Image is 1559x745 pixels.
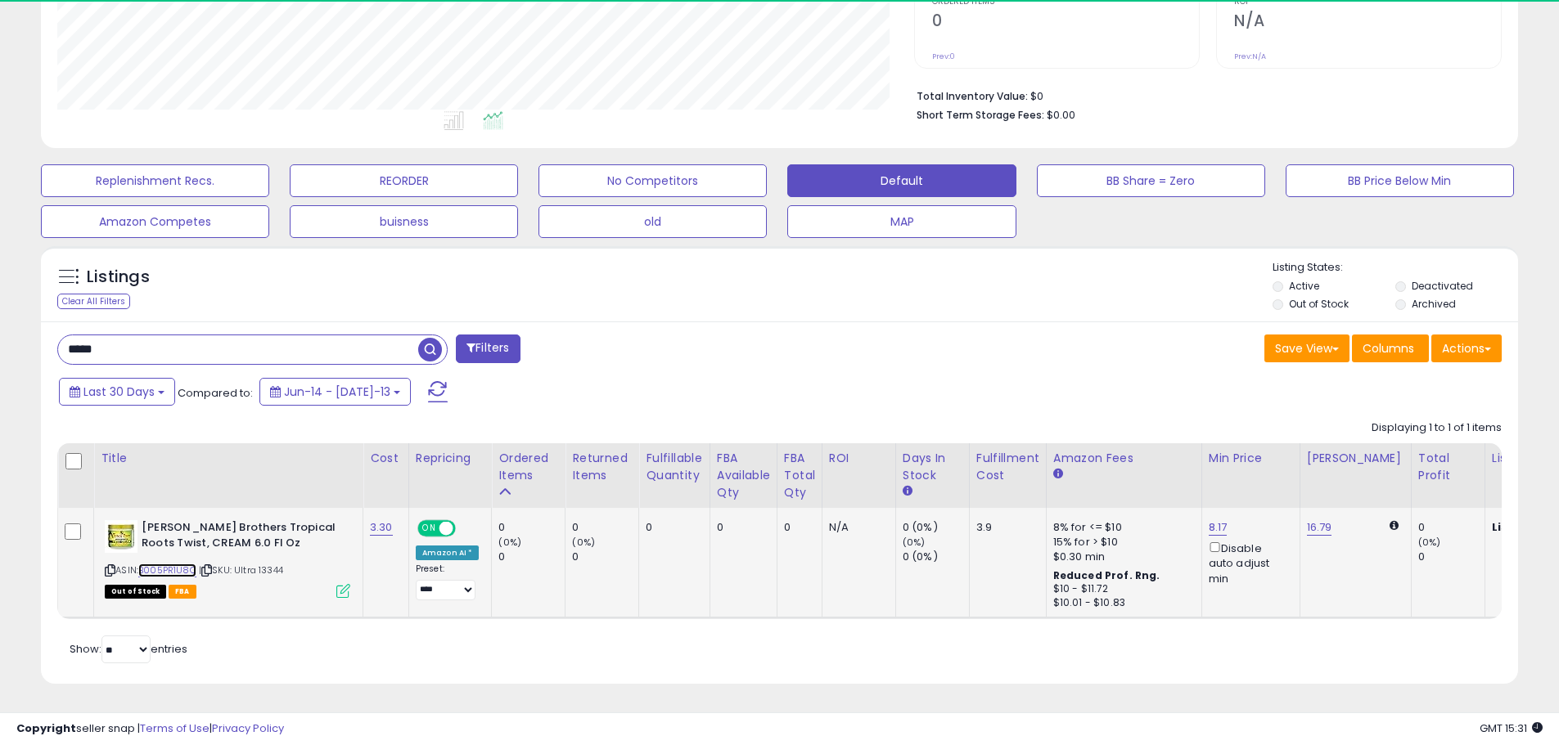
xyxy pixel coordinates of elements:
button: Replenishment Recs. [41,164,269,197]
button: Last 30 Days [59,378,175,406]
div: $10.01 - $10.83 [1053,596,1189,610]
span: ON [419,522,439,536]
b: Short Term Storage Fees: [917,108,1044,122]
small: (0%) [498,536,521,549]
button: BB Share = Zero [1037,164,1265,197]
div: ASIN: [105,520,350,596]
li: $0 [917,85,1489,105]
div: Fulfillable Quantity [646,450,702,484]
a: 3.30 [370,519,393,536]
small: Prev: 0 [932,52,955,61]
div: FBA Available Qty [717,450,770,501]
small: Days In Stock. [903,484,912,499]
button: Columns [1352,334,1429,362]
div: N/A [829,520,883,535]
div: Ordered Items [498,450,558,484]
div: ROI [829,450,889,467]
div: 15% for > $10 [1053,535,1189,550]
img: 41HJ+yzfIwL._SL40_.jpg [105,520,137,553]
div: FBA Total Qty [784,450,815,501]
h2: 0 [932,11,1199,34]
span: All listings that are currently out of stock and unavailable for purchase on Amazon [105,585,166,599]
div: 3.9 [976,520,1034,535]
button: old [538,205,767,238]
div: Days In Stock [903,450,962,484]
div: Amazon Fees [1053,450,1195,467]
span: Compared to: [178,385,253,401]
div: Displaying 1 to 1 of 1 items [1372,420,1502,436]
div: 0 (0%) [903,550,969,564]
div: Returned Items [572,450,632,484]
small: (0%) [903,536,926,549]
span: Show: entries [70,641,187,657]
div: 0 [572,550,638,564]
div: Preset: [416,563,480,600]
a: B005PR1U8O [138,563,196,577]
b: Reduced Prof. Rng. [1053,568,1160,582]
div: Fulfillment Cost [976,450,1039,484]
label: Out of Stock [1289,297,1349,311]
button: REORDER [290,164,518,197]
p: Listing States: [1273,260,1518,276]
button: MAP [787,205,1016,238]
span: Columns [1363,340,1414,357]
a: 16.79 [1307,519,1332,536]
div: 8% for <= $10 [1053,520,1189,535]
div: 0 [498,520,565,535]
button: Default [787,164,1016,197]
div: 0 [1418,520,1485,535]
span: $0.00 [1047,107,1075,123]
div: Cost [370,450,402,467]
h2: N/A [1234,11,1501,34]
b: [PERSON_NAME] Brothers Tropical Roots Twist, CREAM 6.0 Fl Oz [142,520,340,554]
small: Amazon Fees. [1053,467,1063,482]
div: 0 [717,520,764,535]
div: 0 [572,520,638,535]
div: seller snap | | [16,721,284,737]
a: Privacy Policy [212,720,284,736]
div: Disable auto adjust min [1209,539,1287,586]
div: $0.30 min [1053,550,1189,564]
h5: Listings [87,266,150,289]
button: BB Price Below Min [1286,164,1514,197]
small: (0%) [1418,536,1441,549]
span: FBA [169,585,196,599]
div: 0 [784,520,809,535]
span: 2025-08-13 15:31 GMT [1480,720,1543,736]
span: | SKU: Ultra 13344 [199,563,283,577]
button: Actions [1431,334,1502,362]
div: Repricing [416,450,485,467]
button: No Competitors [538,164,767,197]
b: Total Inventory Value: [917,89,1028,103]
span: OFF [453,522,480,536]
div: [PERSON_NAME] [1307,450,1404,467]
div: Title [101,450,356,467]
button: Save View [1264,334,1349,362]
small: (0%) [572,536,595,549]
div: 0 (0%) [903,520,969,535]
label: Active [1289,279,1319,293]
strong: Copyright [16,720,76,736]
span: Jun-14 - [DATE]-13 [284,384,390,400]
small: Prev: N/A [1234,52,1266,61]
button: Filters [456,334,520,363]
div: Clear All Filters [57,294,130,309]
button: Amazon Competes [41,205,269,238]
div: 0 [498,550,565,564]
div: Min Price [1209,450,1293,467]
a: Terms of Use [140,720,210,736]
a: 8.17 [1209,519,1228,536]
div: 0 [1418,550,1485,564]
label: Archived [1412,297,1456,311]
div: 0 [646,520,696,535]
label: Deactivated [1412,279,1473,293]
div: $10 - $11.72 [1053,582,1189,596]
button: buisness [290,205,518,238]
div: Total Profit [1418,450,1478,484]
span: Last 30 Days [83,384,155,400]
div: Amazon AI * [416,545,480,560]
button: Jun-14 - [DATE]-13 [259,378,411,406]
